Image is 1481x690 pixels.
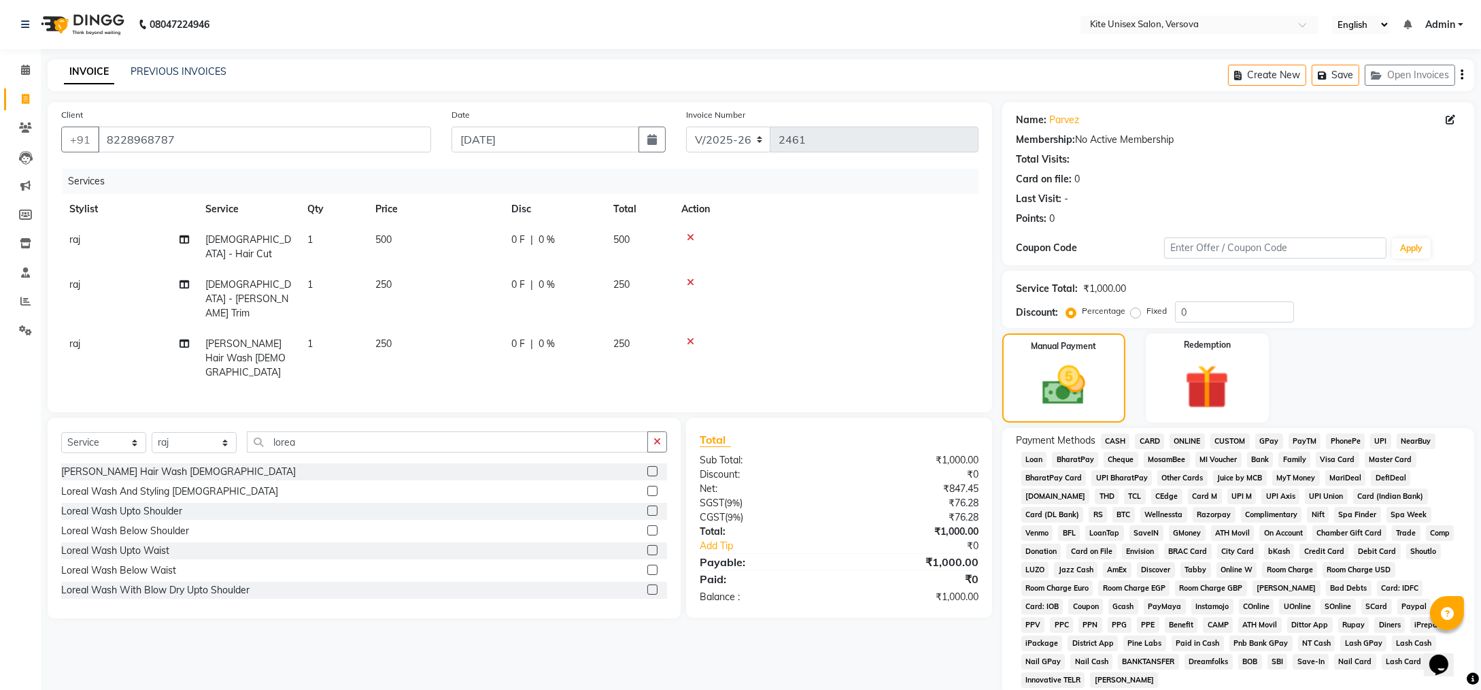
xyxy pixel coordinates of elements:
[511,337,525,351] span: 0 F
[1137,562,1175,578] span: Discover
[1370,433,1391,449] span: UPI
[1157,470,1208,486] span: Other Cards
[1312,65,1359,86] button: Save
[247,431,648,453] input: Search or Scan
[1228,65,1306,86] button: Create New
[1272,470,1320,486] span: MyT Money
[1098,580,1170,596] span: Room Charge EGP
[839,590,989,604] div: ₹1,000.00
[1326,433,1365,449] span: PhonePe
[690,496,839,510] div: ( )
[1108,617,1131,633] span: PPG
[1101,433,1130,449] span: CASH
[61,544,169,558] div: Loreal Wash Upto Waist
[1016,241,1164,255] div: Coupon Code
[1095,489,1119,504] span: THD
[613,338,630,350] span: 250
[1410,617,1449,633] span: iPrepaid
[69,233,80,246] span: raj
[1122,544,1159,559] span: Envision
[1338,617,1369,633] span: Rupay
[511,278,525,292] span: 0 F
[1016,212,1046,226] div: Points:
[839,571,989,587] div: ₹0
[61,194,197,225] th: Stylist
[1392,525,1420,541] span: Trade
[1021,672,1085,688] span: Innovative TELR
[690,554,839,570] div: Payable:
[530,233,533,247] span: |
[1016,152,1070,167] div: Total Visits:
[1406,544,1441,559] span: Shoutlo
[1170,433,1205,449] span: ONLINE
[1135,433,1164,449] span: CARD
[1262,562,1317,578] span: Room Charge
[1021,489,1090,504] span: [DOMAIN_NAME]
[1365,65,1455,86] button: Open Invoices
[727,497,740,508] span: 9%
[1165,617,1198,633] span: Benefit
[1021,636,1063,651] span: iPackage
[1151,489,1182,504] span: CEdge
[1316,452,1359,467] span: Visa Card
[69,338,80,350] span: raj
[839,510,989,525] div: ₹76.28
[1123,636,1166,651] span: Pine Labs
[728,512,740,523] span: 9%
[1255,433,1283,449] span: GPay
[1374,617,1405,633] span: Diners
[1392,238,1431,259] button: Apply
[1185,654,1233,670] span: Dreamfolks
[1267,654,1288,670] span: SBI
[61,465,296,479] div: [PERSON_NAME] Hair Wash [DEMOGRAPHIC_DATA]
[1021,617,1045,633] span: PPV
[1426,525,1454,541] span: Comp
[1085,525,1124,541] span: LoanTap
[1312,525,1386,541] span: Chamber Gift Card
[1082,305,1125,317] label: Percentage
[1365,452,1416,467] span: Master Card
[1021,654,1066,670] span: Nail GPay
[1397,599,1431,614] span: Paypal
[1054,562,1097,578] span: Jazz Cash
[1261,489,1299,504] span: UPI Axis
[1247,452,1274,467] span: Bank
[1021,525,1053,541] span: Venmo
[1103,562,1131,578] span: AmEx
[1068,599,1103,614] span: Coupon
[530,278,533,292] span: |
[1191,599,1233,614] span: Instamojo
[1172,636,1224,651] span: Paid in Cash
[605,194,673,225] th: Total
[1140,507,1187,523] span: Wellnessta
[63,169,989,194] div: Services
[1334,507,1381,523] span: Spa Finder
[1361,599,1392,614] span: SCard
[1169,525,1206,541] span: GMoney
[839,482,989,496] div: ₹847.45
[1031,340,1096,352] label: Manual Payment
[1083,282,1126,296] div: ₹1,000.00
[1326,580,1372,596] span: Bad Debts
[1049,212,1055,226] div: 0
[690,467,839,482] div: Discount:
[1021,562,1049,578] span: LUZO
[1058,525,1080,541] span: BFL
[1175,580,1247,596] span: Room Charge GBP
[1289,433,1321,449] span: PayTM
[64,60,114,84] a: INVOICE
[1259,525,1307,541] span: On Account
[1203,617,1233,633] span: CAMP
[1353,489,1428,504] span: Card (Indian Bank)
[1129,525,1163,541] span: SaveIN
[1307,507,1329,523] span: Nift
[864,539,988,553] div: ₹0
[1089,507,1107,523] span: RS
[1164,544,1212,559] span: BRAC Card
[1382,654,1426,670] span: Lash Card
[690,539,864,553] a: Add Tip
[839,525,989,539] div: ₹1,000.00
[1021,544,1061,559] span: Donation
[1264,544,1295,559] span: bKash
[1171,359,1243,414] img: _gift.svg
